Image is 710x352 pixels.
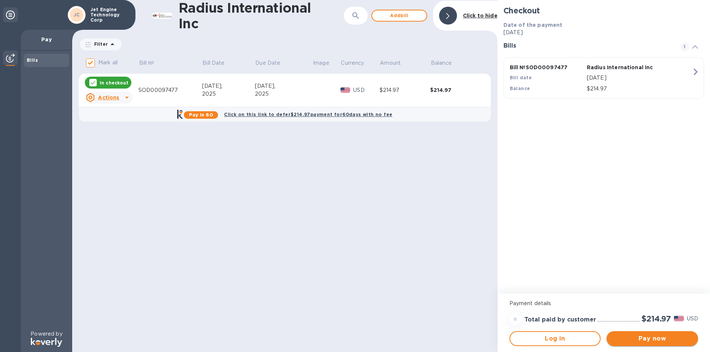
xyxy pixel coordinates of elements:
p: Mark all [98,59,118,67]
p: [DATE] [503,29,704,36]
p: Bill № [139,59,154,67]
p: USD [353,86,379,94]
h2: $214.97 [642,314,671,323]
div: 2025 [202,90,255,98]
div: [DATE], [255,82,313,90]
p: Payment details [509,300,698,307]
h3: Bills [503,42,671,49]
span: Due Date [255,59,290,67]
b: JC [74,12,80,17]
div: 2025 [255,90,313,98]
b: Bill date [510,75,532,80]
div: [DATE], [202,82,255,90]
span: Bill № [139,59,164,67]
span: Log in [516,334,594,343]
b: Click to hide [463,13,498,19]
p: Currency [341,59,364,67]
b: Click on this link to defer $214.97 payment for 60 days with no fee [224,112,392,117]
p: Filter [91,41,108,47]
div: $214.97 [380,86,431,94]
button: Addbill [371,10,427,22]
b: Pay in 60 [189,112,213,118]
div: $214.97 [430,86,481,94]
p: In checkout [100,80,128,86]
u: Actions [98,95,119,100]
p: Balance [431,59,452,67]
p: USD [687,315,698,323]
span: Amount [380,59,410,67]
p: Due Date [255,59,280,67]
span: Bill Date [202,59,234,67]
span: Pay now [613,334,692,343]
p: Bill Date [202,59,224,67]
h3: Total paid by customer [524,316,596,323]
div: SOD00097477 [138,86,202,94]
button: Log in [509,331,601,346]
p: Jet Engine Technology Corp [90,7,128,23]
span: Balance [431,59,461,67]
span: Add bill [378,11,420,20]
p: Bill № SOD00097477 [510,64,584,71]
button: Pay now [607,331,698,346]
img: USD [340,87,351,93]
p: Pay [27,36,66,43]
span: 1 [680,42,689,51]
b: Balance [510,86,530,91]
h2: Checkout [503,6,704,15]
button: Bill №SOD00097477Radius International IncBill date[DATE]Balance$214.97 [503,57,704,99]
p: Image [313,59,329,67]
p: Radius International Inc [587,64,661,71]
p: Powered by [31,330,62,338]
p: [DATE] [587,74,692,82]
p: Amount [380,59,401,67]
p: $214.97 [587,85,692,93]
img: USD [674,316,684,321]
img: Logo [31,338,62,347]
b: Bills [27,57,38,63]
b: Date of the payment [503,22,563,28]
div: = [509,313,521,325]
